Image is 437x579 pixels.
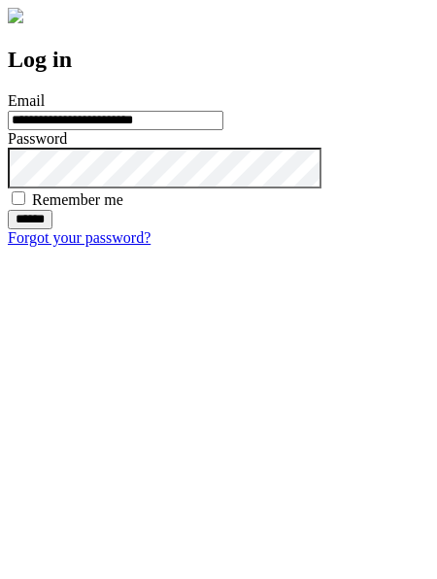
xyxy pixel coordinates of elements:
[8,229,151,246] a: Forgot your password?
[8,8,23,23] img: logo-4e3dc11c47720685a147b03b5a06dd966a58ff35d612b21f08c02c0306f2b779.png
[8,92,45,109] label: Email
[32,191,123,208] label: Remember me
[8,130,67,147] label: Password
[8,47,429,73] h2: Log in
